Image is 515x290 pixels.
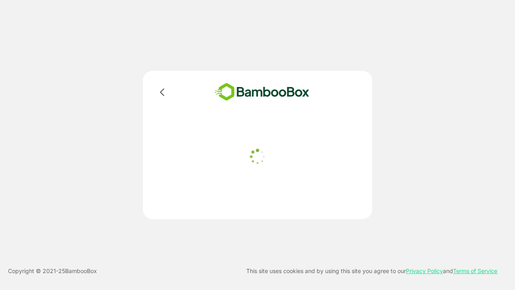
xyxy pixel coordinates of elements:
img: loader [247,147,268,167]
img: bamboobox [203,81,321,104]
p: This site uses cookies and by using this site you agree to our and [246,266,497,276]
p: Copyright © 2021- 25 BambooBox [8,266,97,276]
a: Terms of Service [453,267,497,274]
a: Privacy Policy [406,267,443,274]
